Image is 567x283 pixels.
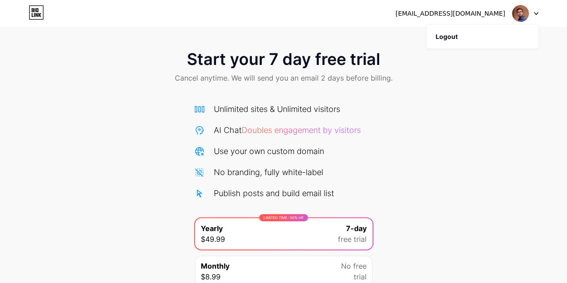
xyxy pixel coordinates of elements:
div: LIMITED TIME : 50% off [259,214,308,221]
div: Unlimited sites & Unlimited visitors [214,103,340,115]
span: $8.99 [201,271,221,282]
span: free trial [338,234,367,244]
span: Cancel anytime. We will send you an email 2 days before billing. [175,73,393,83]
span: Doubles engagement by visitors [242,125,361,135]
img: Dipanjan swapna Prangon [512,5,529,22]
div: AI Chat [214,124,361,136]
span: Yearly [201,223,223,234]
div: Use your own custom domain [214,145,324,157]
div: No branding, fully white-label [214,166,323,178]
div: [EMAIL_ADDRESS][DOMAIN_NAME] [395,9,505,18]
span: Monthly [201,261,229,271]
span: $49.99 [201,234,225,244]
li: Logout [427,25,538,49]
span: 7-day [346,223,367,234]
span: No free [341,261,367,271]
div: Publish posts and build email list [214,187,334,199]
span: Start your 7 day free trial [187,50,380,68]
span: trial [354,271,367,282]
